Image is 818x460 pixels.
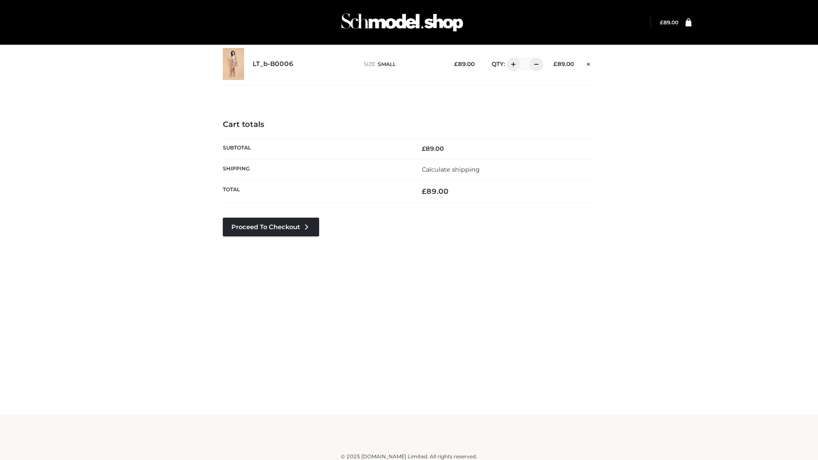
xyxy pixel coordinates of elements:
bdi: 89.00 [454,60,475,67]
th: Subtotal [223,138,409,159]
a: LT_b-B0006 [253,60,294,68]
a: Proceed to Checkout [223,218,319,236]
span: £ [422,145,426,152]
th: Total [223,180,409,203]
a: Remove this item [582,57,595,69]
span: SMALL [378,61,396,67]
th: Shipping [223,159,409,180]
span: £ [454,60,458,67]
a: £89.00 [660,19,678,26]
bdi: 89.00 [660,19,678,26]
h4: Cart totals [223,120,595,129]
img: LT_b-B0006 - SMALL [223,48,244,80]
span: £ [553,60,557,67]
p: size : [364,60,441,68]
bdi: 89.00 [553,60,574,67]
div: QTY: [483,57,540,71]
bdi: 89.00 [422,145,444,152]
span: £ [422,187,426,195]
a: Calculate shipping [422,166,480,173]
img: Schmodel Admin 964 [338,6,466,39]
bdi: 89.00 [422,187,449,195]
span: £ [660,19,663,26]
